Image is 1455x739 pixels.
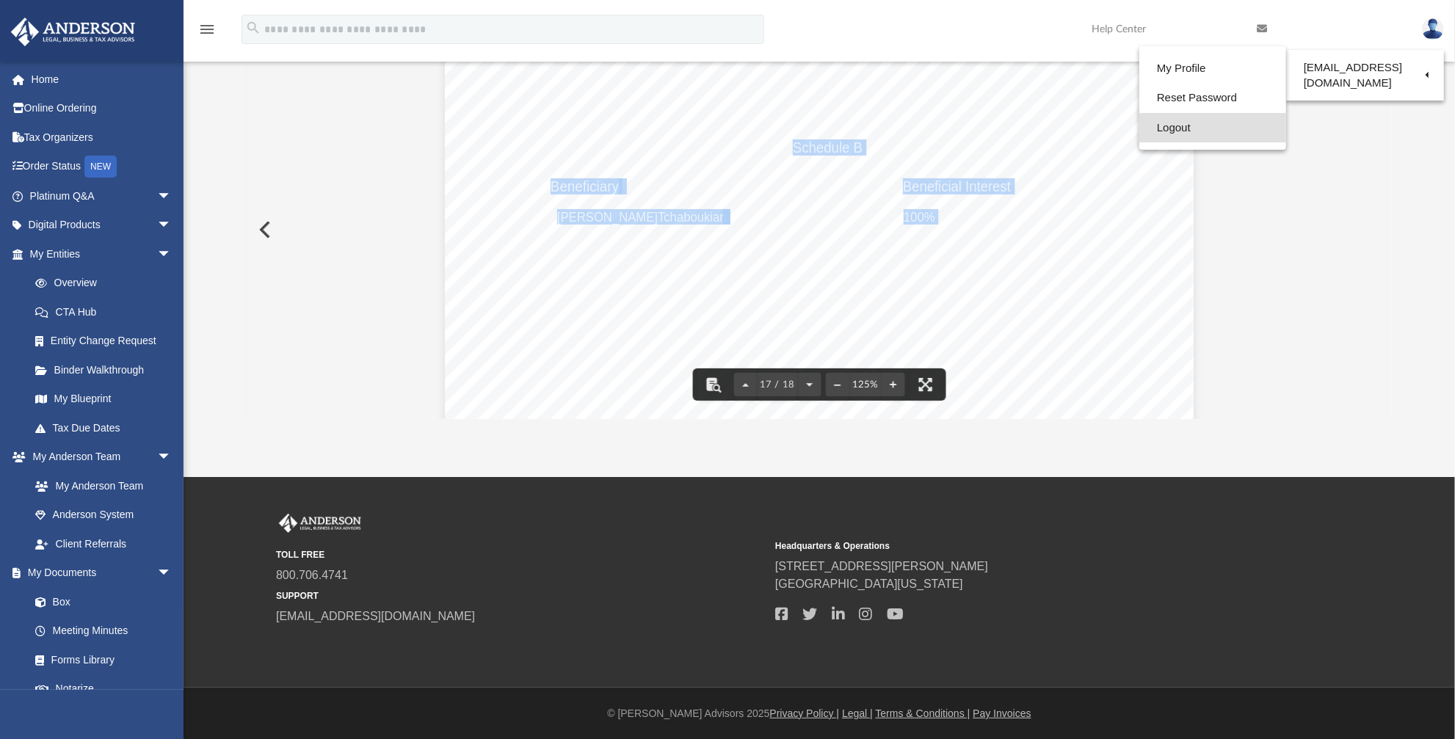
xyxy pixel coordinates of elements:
a: My Entitiesarrow_drop_down [10,239,194,269]
a: My Blueprint [21,385,186,414]
a: My Anderson Team [21,471,179,500]
button: Zoom in [881,368,904,401]
div: Preview [247,1,1392,419]
a: Order StatusNEW [10,152,194,182]
a: Reset Password [1139,83,1286,113]
a: My Anderson Teamarrow_drop_down [10,443,186,472]
a: [EMAIL_ADDRESS][DOMAIN_NAME] [276,610,475,622]
span: Schedule B [793,140,863,155]
a: Pay Invoices [973,707,1031,719]
span: arrow_drop_down [157,239,186,269]
small: SUPPORT [276,589,765,603]
a: Online Ordering [10,94,194,123]
a: [EMAIL_ADDRESS][DOMAIN_NAME] [1286,54,1444,97]
a: CTA Hub [21,297,194,327]
a: Anderson System [21,500,186,530]
button: Zoom out [825,368,849,401]
span: 100% [904,211,935,224]
button: Previous File [247,209,280,250]
a: Binder Walkthrough [21,355,194,385]
a: Notarize [21,674,186,704]
a: Digital Productsarrow_drop_down [10,211,194,240]
a: My Profile [1139,54,1286,84]
button: Toggle findbar [697,368,730,401]
img: User Pic [1422,18,1444,40]
button: Previous page [734,368,758,401]
i: menu [198,21,216,38]
a: Entity Change Request [21,327,194,356]
span: Beneficiary [551,179,619,194]
span: [PERSON_NAME]Tchaboukian [557,211,727,224]
a: menu [198,28,216,38]
a: Platinum Q&Aarrow_drop_down [10,181,194,211]
img: Anderson Advisors Platinum Portal [276,514,364,533]
div: NEW [84,156,117,178]
span: 17 / 18 [758,380,798,390]
a: Tax Organizers [10,123,194,152]
a: Logout [1139,113,1286,143]
span: arrow_drop_down [157,443,186,473]
a: Tax Due Dates [21,413,194,443]
button: Enter fullscreen [909,368,941,401]
div: File preview [247,40,1392,419]
span: arrow_drop_down [157,181,186,211]
a: Forms Library [21,645,179,674]
a: Meeting Minutes [21,616,186,646]
a: [STREET_ADDRESS][PERSON_NAME] [775,560,988,572]
a: 800.706.4741 [276,569,348,581]
a: Client Referrals [21,529,186,558]
a: Box [21,587,179,616]
a: Terms & Conditions | [876,707,970,719]
span: arrow_drop_down [157,558,186,589]
i: search [245,20,261,36]
button: 17 / 18 [758,368,798,401]
span: arrow_drop_down [157,211,186,241]
div: Document Viewer [247,40,1392,419]
a: Overview [21,269,194,298]
a: My Documentsarrow_drop_down [10,558,186,588]
button: Next page [797,368,821,401]
div: Current zoom level [849,380,881,390]
a: [GEOGRAPHIC_DATA][US_STATE] [775,578,963,590]
small: Headquarters & Operations [775,539,1264,553]
img: Anderson Advisors Platinum Portal [7,18,139,46]
small: TOLL FREE [276,548,765,561]
a: Home [10,65,194,94]
a: Legal | [842,707,873,719]
a: Privacy Policy | [770,707,840,719]
span: Beneficial Interest [903,179,1011,194]
div: © [PERSON_NAME] Advisors 2025 [184,706,1455,721]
